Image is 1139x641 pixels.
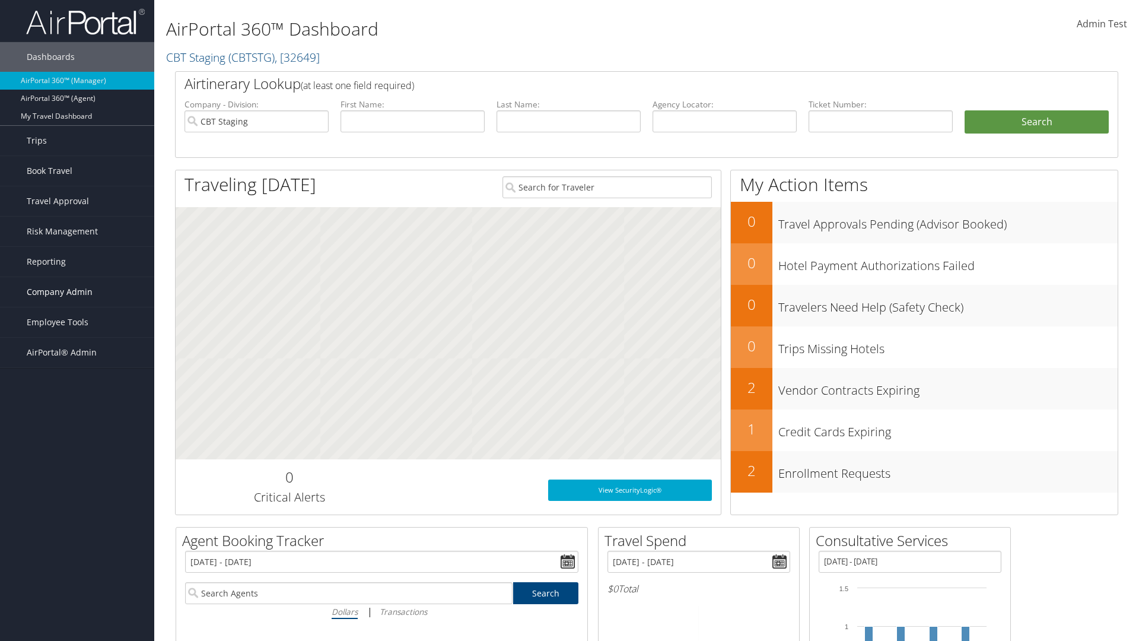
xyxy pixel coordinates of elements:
a: 1Credit Cards Expiring [731,410,1118,451]
h2: 2 [731,377,772,398]
span: Risk Management [27,217,98,246]
h2: Airtinerary Lookup [184,74,1030,94]
a: 0Hotel Payment Authorizations Failed [731,243,1118,285]
span: ( CBTSTG ) [228,49,275,65]
h3: Travelers Need Help (Safety Check) [778,293,1118,316]
h3: Credit Cards Expiring [778,418,1118,440]
span: Company Admin [27,277,93,307]
h2: 2 [731,461,772,481]
label: Ticket Number: [809,99,953,110]
tspan: 1 [845,623,848,630]
h2: Agent Booking Tracker [182,531,587,551]
button: Search [965,110,1109,134]
h3: Vendor Contracts Expiring [778,376,1118,399]
h2: 0 [731,253,772,273]
h2: 1 [731,419,772,439]
h1: My Action Items [731,172,1118,197]
h6: Total [607,582,790,595]
a: View SecurityLogic® [548,480,712,501]
a: Search [513,582,579,604]
span: (at least one field required) [301,79,414,92]
input: Search Agents [185,582,513,604]
h3: Trips Missing Hotels [778,335,1118,357]
h2: 0 [184,467,394,487]
div: | [185,604,578,619]
span: Employee Tools [27,307,88,337]
span: , [ 32649 ] [275,49,320,65]
a: 0Travel Approvals Pending (Advisor Booked) [731,202,1118,243]
i: Dollars [332,606,358,617]
h2: Consultative Services [816,531,1010,551]
span: $0 [607,582,618,595]
a: 0Travelers Need Help (Safety Check) [731,285,1118,326]
label: First Name: [341,99,485,110]
h2: 0 [731,336,772,356]
h1: AirPortal 360™ Dashboard [166,17,807,42]
a: 2Enrollment Requests [731,451,1118,493]
h3: Enrollment Requests [778,459,1118,482]
h3: Travel Approvals Pending (Advisor Booked) [778,210,1118,233]
h2: Travel Spend [605,531,799,551]
h2: 0 [731,211,772,231]
a: Admin Test [1077,6,1127,43]
h1: Traveling [DATE] [184,172,316,197]
input: Search for Traveler [502,176,712,198]
h3: Hotel Payment Authorizations Failed [778,252,1118,274]
label: Last Name: [497,99,641,110]
label: Company - Division: [184,99,329,110]
a: CBT Staging [166,49,320,65]
span: Dashboards [27,42,75,72]
span: Book Travel [27,156,72,186]
a: 0Trips Missing Hotels [731,326,1118,368]
img: airportal-logo.png [26,8,145,36]
label: Agency Locator: [653,99,797,110]
span: Travel Approval [27,186,89,216]
span: AirPortal® Admin [27,338,97,367]
span: Reporting [27,247,66,277]
span: Admin Test [1077,17,1127,30]
tspan: 1.5 [839,585,848,592]
h3: Critical Alerts [184,489,394,506]
a: 2Vendor Contracts Expiring [731,368,1118,410]
i: Transactions [380,606,427,617]
span: Trips [27,126,47,156]
h2: 0 [731,294,772,315]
